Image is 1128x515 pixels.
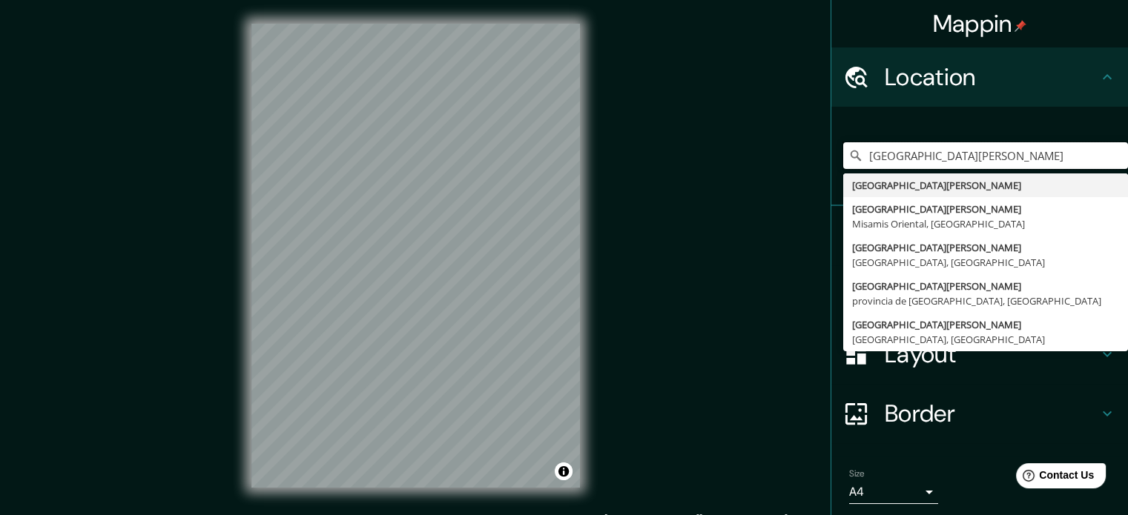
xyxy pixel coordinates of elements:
label: Size [849,468,865,480]
div: [GEOGRAPHIC_DATA], [GEOGRAPHIC_DATA] [852,255,1119,270]
input: Pick your city or area [843,142,1128,169]
div: Location [831,47,1128,107]
div: Layout [831,325,1128,384]
div: Misamis Oriental, [GEOGRAPHIC_DATA] [852,216,1119,231]
div: [GEOGRAPHIC_DATA][PERSON_NAME] [852,178,1119,193]
div: [GEOGRAPHIC_DATA][PERSON_NAME] [852,202,1119,216]
h4: Location [885,62,1098,92]
h4: Layout [885,339,1098,369]
canvas: Map [251,24,580,488]
div: Style [831,265,1128,325]
h4: Mappin [933,9,1027,39]
div: A4 [849,480,938,504]
button: Toggle attribution [555,462,573,480]
div: Pins [831,206,1128,265]
div: [GEOGRAPHIC_DATA][PERSON_NAME] [852,240,1119,255]
div: Border [831,384,1128,443]
div: provincia de [GEOGRAPHIC_DATA], [GEOGRAPHIC_DATA] [852,293,1119,308]
iframe: Help widget launcher [996,457,1112,499]
div: [GEOGRAPHIC_DATA][PERSON_NAME] [852,317,1119,332]
div: [GEOGRAPHIC_DATA], [GEOGRAPHIC_DATA] [852,332,1119,347]
div: [GEOGRAPHIC_DATA][PERSON_NAME] [852,279,1119,293]
img: pin-icon.png [1015,20,1026,32]
h4: Border [885,399,1098,428]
